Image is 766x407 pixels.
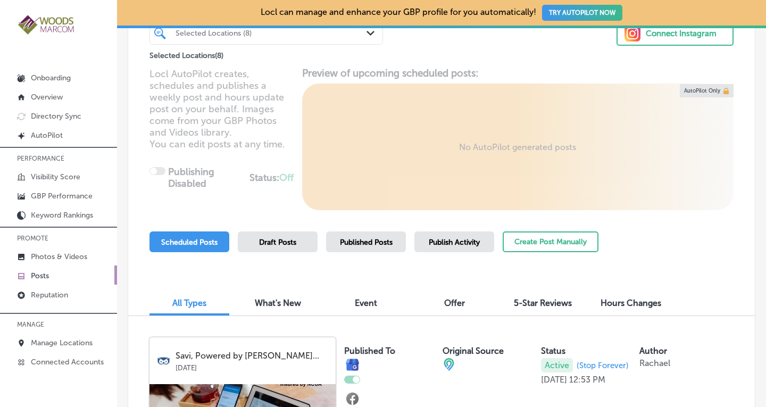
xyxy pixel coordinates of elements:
p: Keyword Rankings [31,211,93,220]
p: Onboarding [31,73,71,82]
p: [DATE] [541,375,567,385]
span: Offer [444,298,465,308]
span: 5-Star Reviews [514,298,572,308]
label: Author [639,346,667,356]
span: Hours Changes [601,298,661,308]
p: Directory Sync [31,112,81,121]
label: Original Source [443,346,504,356]
p: AutoPilot [31,131,63,140]
img: logo [157,354,170,368]
p: Posts [31,271,49,280]
span: Scheduled Posts [161,238,218,247]
div: Selected Locations (8) [176,28,368,37]
p: Visibility Score [31,172,80,181]
p: 12:53 PM [569,375,605,385]
p: Selected Locations ( 8 ) [149,47,223,60]
span: Publish Activity [429,238,480,247]
span: All Types [172,298,206,308]
button: Connect Instagram [617,21,734,46]
p: Photos & Videos [31,252,87,261]
button: TRY AUTOPILOT NOW [542,5,622,21]
label: Published To [344,346,395,356]
p: Rachael [639,358,670,368]
span: Event [355,298,377,308]
p: Connected Accounts [31,358,104,367]
p: Active [541,358,573,372]
p: Savi, Powered by [PERSON_NAME]... [176,351,328,361]
span: What's New [255,298,301,308]
p: Reputation [31,290,68,300]
span: Draft Posts [259,238,296,247]
button: Create Post Manually [503,231,598,252]
div: Connect Instagram [646,26,717,41]
p: [DATE] [176,361,328,372]
p: Overview [31,93,63,102]
p: Manage Locations [31,338,93,347]
img: cba84b02adce74ede1fb4a8549a95eca.png [443,358,455,371]
img: 4a29b66a-e5ec-43cd-850c-b989ed1601aaLogo_Horizontal_BerryOlive_1000.jpg [17,14,76,36]
span: Published Posts [340,238,393,247]
p: GBP Performance [31,192,93,201]
label: Status [541,346,565,356]
span: (Stop Forever) [577,361,629,370]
